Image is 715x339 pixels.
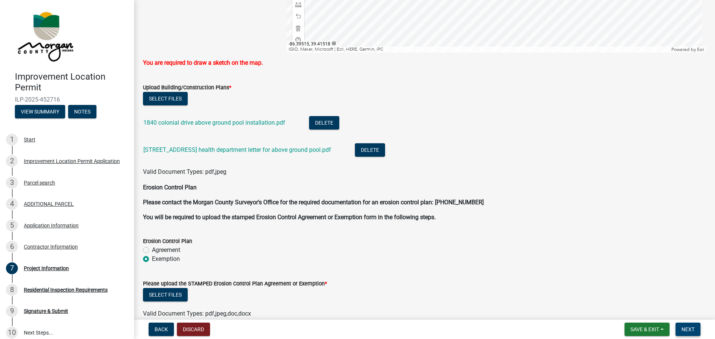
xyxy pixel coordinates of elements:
div: 5 [6,220,18,231]
div: Parcel search [24,180,55,185]
div: 2 [6,155,18,167]
label: Erosion Control Plan [143,239,192,244]
div: IGIO, Maxar, Microsoft | Esri, HERE, Garmin, iPC [287,47,670,52]
div: ADDITIONAL PARCEL [24,201,74,207]
span: Back [155,326,168,332]
strong: Please contact the Morgan County Surveyor's Office for the required documentation for an erosion ... [143,199,484,206]
button: Delete [309,116,339,129]
button: Delete [355,143,385,157]
wm-modal-confirm: Delete Document [309,120,339,127]
span: Save & Exit [630,326,659,332]
div: Contractor Information [24,244,78,249]
strong: Erosion Control Plan [143,184,197,191]
wm-modal-confirm: Delete Document [355,147,385,154]
div: Project Information [24,266,69,271]
button: Notes [68,105,96,118]
label: Upload Building/Construction Plans [143,85,231,90]
a: 1840 colonial drive above ground pool installation.pdf [143,119,285,126]
a: [STREET_ADDRESS] health department letter for above ground pool.pdf [143,146,331,153]
div: Application Information [24,223,79,228]
label: Agreement [152,246,180,255]
button: Select files [143,92,188,105]
button: Select files [143,288,188,301]
p: You are required to draw a sketch on the map. [143,58,706,67]
button: Discard [177,323,210,336]
div: Signature & Submit [24,308,68,314]
div: Start [24,137,35,142]
a: Esri [697,47,704,52]
span: ILP-2025-452716 [15,96,119,103]
div: Improvement Location Permit Application [24,159,120,164]
span: Next [681,326,695,332]
img: Morgan County, Indiana [15,8,75,64]
button: View Summary [15,105,65,118]
h4: Improvement Location Permit [15,71,128,93]
div: 7 [6,262,18,274]
strong: You will be required to upload the stamped Erosion Control Agreement or Exemption form in the fol... [143,214,436,221]
button: Next [676,323,700,336]
div: 1 [6,134,18,145]
div: Powered by [670,47,706,52]
span: Valid Document Types: pdf,jpeg,doc,docx [143,310,251,317]
span: Valid Document Types: pdf,jpeg [143,168,226,175]
div: 8 [6,284,18,296]
div: 4 [6,198,18,210]
div: 6 [6,241,18,253]
label: Please upload the STAMPED Erosion Control Plan Agreement or Exemption [143,281,327,287]
wm-modal-confirm: Summary [15,109,65,115]
div: 3 [6,177,18,189]
label: Exemption [152,255,180,263]
button: Save & Exit [625,323,670,336]
wm-modal-confirm: Notes [68,109,96,115]
div: 9 [6,305,18,317]
button: Back [149,323,174,336]
div: Residential Inspection Requirements [24,287,108,292]
div: 10 [6,327,18,339]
